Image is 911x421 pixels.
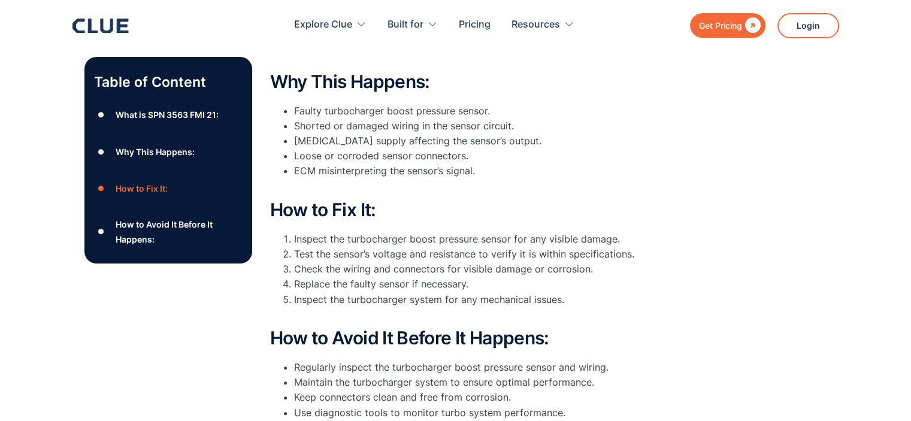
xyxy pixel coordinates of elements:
a: Pricing [459,6,491,44]
div: ● [94,223,108,241]
a: ●How to Avoid It Before It Happens: [94,217,243,247]
div: ● [94,180,108,198]
div: Resources [512,6,574,44]
li: [MEDICAL_DATA] supply affecting the sensor’s output. [294,134,749,149]
li: Check the wiring and connectors for visible damage or corrosion. [294,262,749,277]
li: Test the sensor’s voltage and resistance to verify it is within specifications. [294,247,749,262]
a: ●How to Fix It: [94,180,243,198]
div: Built for [388,6,438,44]
a: Get Pricing [690,13,765,38]
div: Why This Happens: [115,144,194,159]
a: ●What is SPN 3563 FMI 21: [94,106,243,124]
li: Loose or corroded sensor connectors. [294,149,749,163]
a: Login [777,13,839,38]
div: What is SPN 3563 FMI 21: [115,107,218,122]
li: Replace the faulty sensor if necessary. [294,277,749,292]
div: How to Fix It: [115,181,167,196]
div: How to Avoid It Before It Happens: [115,217,242,247]
h2: How to Avoid It Before It Happens: [270,328,749,348]
div: Resources [512,6,560,44]
li: Inspect the turbocharger system for any mechanical issues. [294,292,749,322]
a: ●Why This Happens: [94,143,243,161]
li: Shorted or damaged wiring in the sensor circuit. [294,119,749,134]
div: Get Pricing [699,18,742,33]
div: Explore Clue [294,6,367,44]
h2: Why This Happens: [270,72,749,92]
li: Maintain the turbocharger system to ensure optimal performance. [294,375,749,390]
div: Built for [388,6,423,44]
div:  [742,18,761,33]
h2: How to Fix It: [270,200,749,220]
li: Regularly inspect the turbocharger boost pressure sensor and wiring. [294,360,749,375]
div: Explore Clue [294,6,352,44]
div: ● [94,106,108,124]
div: ● [94,143,108,161]
p: ‍ [270,44,749,59]
li: ECM misinterpreting the sensor’s signal. [294,163,749,193]
li: Use diagnostic tools to monitor turbo system performance. [294,405,749,420]
li: Faulty turbocharger boost pressure sensor. [294,104,749,119]
p: Table of Content [94,72,243,92]
li: Keep connectors clean and free from corrosion. [294,390,749,405]
li: Inspect the turbocharger boost pressure sensor for any visible damage. [294,232,749,247]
